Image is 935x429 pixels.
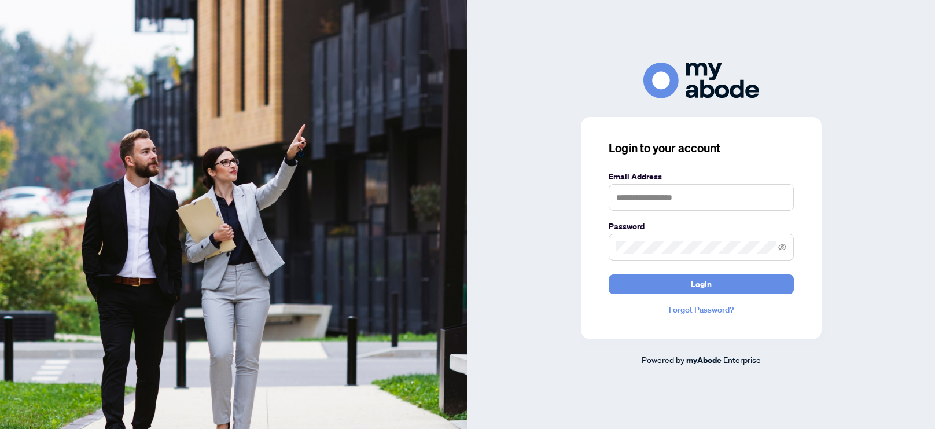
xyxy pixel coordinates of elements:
[609,303,794,316] a: Forgot Password?
[642,354,684,365] span: Powered by
[609,170,794,183] label: Email Address
[609,274,794,294] button: Login
[778,243,786,251] span: eye-invisible
[691,275,712,294] span: Login
[609,140,794,156] h3: Login to your account
[723,354,761,365] span: Enterprise
[686,354,722,366] a: myAbode
[609,220,794,233] label: Password
[643,63,759,98] img: ma-logo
